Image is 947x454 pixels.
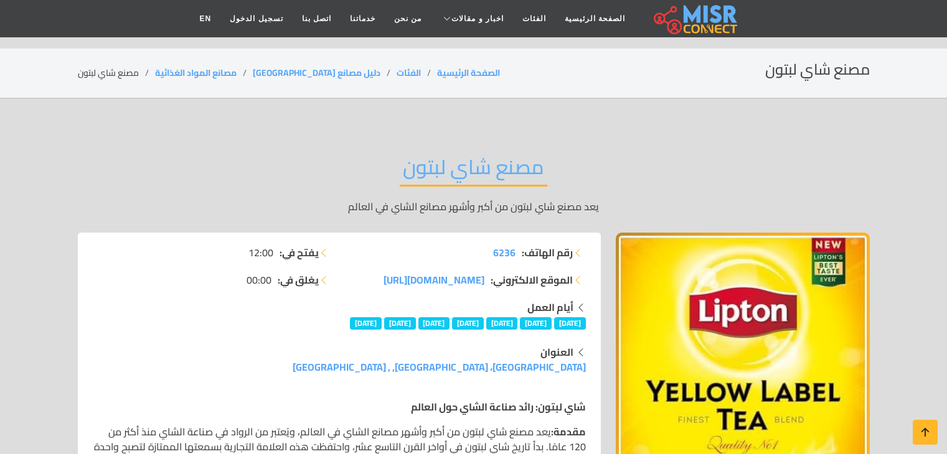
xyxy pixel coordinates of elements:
span: [DATE] [350,317,382,330]
a: الفئات [513,7,555,30]
a: خدماتنا [341,7,385,30]
a: دليل مصانع [GEOGRAPHIC_DATA] [253,65,380,81]
h2: مصنع شاي لبتون [765,61,870,79]
a: الصفحة الرئيسية [437,65,500,81]
span: اخبار و مقالات [451,13,504,24]
strong: رقم الهاتف: [522,245,573,260]
a: [GEOGRAPHIC_DATA]، [GEOGRAPHIC_DATA], , [GEOGRAPHIC_DATA] [293,358,586,376]
span: [DATE] [384,317,416,330]
a: الصفحة الرئيسية [555,7,634,30]
span: [DATE] [486,317,518,330]
a: [DOMAIN_NAME][URL] [384,272,484,287]
strong: يفتح في: [280,245,319,260]
strong: الموقع الالكتروني: [491,272,573,287]
strong: مقدمة: [551,422,586,441]
span: 12:00 [248,245,273,260]
img: main.misr_connect [654,3,737,34]
strong: أيام العمل [527,298,573,317]
strong: شاي لبتون: رائد صناعة الشاي حول العالم [411,397,586,416]
a: الفئات [397,65,421,81]
h2: مصنع شاي لبتون [400,155,547,187]
span: [DATE] [554,317,586,330]
p: يعد مصنع شاي لبتون من أكبر وأشهر مصانع الشاي في العالم [78,199,870,214]
span: 6236 [493,243,516,262]
a: من نحن [385,7,431,30]
strong: العنوان [540,343,573,361]
span: [DATE] [452,317,484,330]
a: 6236 [493,245,516,260]
span: [DATE] [418,317,450,330]
a: EN [191,7,221,30]
a: اخبار و مقالات [431,7,513,30]
strong: يغلق في: [278,272,319,287]
span: [DOMAIN_NAME][URL] [384,271,484,289]
a: تسجيل الدخول [220,7,292,30]
span: 00:00 [247,272,271,287]
li: مصنع شاي لبتون [78,67,155,80]
a: اتصل بنا [293,7,341,30]
span: [DATE] [520,317,552,330]
a: مصانع المواد الغذائية [155,65,237,81]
